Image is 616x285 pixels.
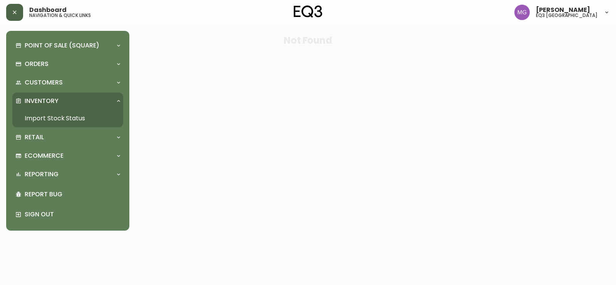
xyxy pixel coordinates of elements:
[12,93,123,110] div: Inventory
[12,56,123,73] div: Orders
[25,78,63,87] p: Customers
[29,13,91,18] h5: navigation & quick links
[536,13,598,18] h5: eq3 [GEOGRAPHIC_DATA]
[12,110,123,127] a: Import Stock Status
[12,184,123,204] div: Report Bug
[12,37,123,54] div: Point of Sale (Square)
[25,60,49,68] p: Orders
[25,170,59,179] p: Reporting
[29,7,67,13] span: Dashboard
[12,129,123,146] div: Retail
[294,5,322,18] img: logo
[514,5,530,20] img: de8837be2a95cd31bb7c9ae23fe16153
[12,74,123,91] div: Customers
[25,190,120,199] p: Report Bug
[12,147,123,164] div: Ecommerce
[25,152,64,160] p: Ecommerce
[25,210,120,219] p: Sign Out
[25,97,59,105] p: Inventory
[12,166,123,183] div: Reporting
[12,204,123,224] div: Sign Out
[25,41,99,50] p: Point of Sale (Square)
[25,133,44,142] p: Retail
[536,7,590,13] span: [PERSON_NAME]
